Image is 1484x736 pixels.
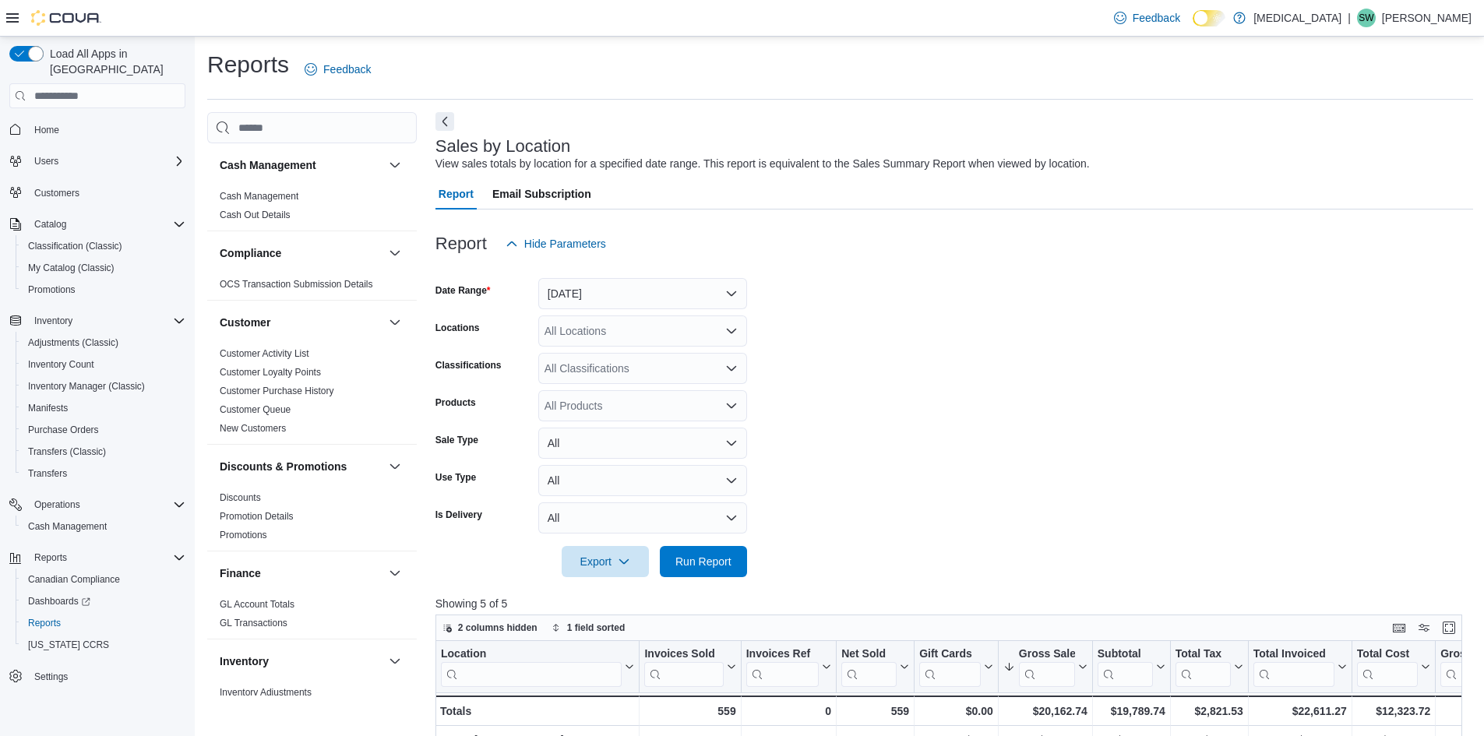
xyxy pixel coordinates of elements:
[725,362,738,375] button: Open list of options
[746,647,818,687] div: Invoices Ref
[22,399,74,417] a: Manifests
[220,530,267,541] a: Promotions
[22,442,185,461] span: Transfers (Classic)
[675,554,731,569] span: Run Report
[440,702,634,720] div: Totals
[16,257,192,279] button: My Catalog (Classic)
[22,399,185,417] span: Manifests
[220,367,321,378] a: Customer Loyalty Points
[220,653,382,669] button: Inventory
[28,548,73,567] button: Reports
[16,279,192,301] button: Promotions
[28,445,106,458] span: Transfers (Classic)
[439,178,474,210] span: Report
[1357,9,1376,27] div: Sonny Wong
[220,565,261,581] h3: Finance
[1359,9,1373,27] span: SW
[3,547,192,569] button: Reports
[22,636,185,654] span: Washington CCRS
[562,546,649,577] button: Export
[22,355,185,374] span: Inventory Count
[220,686,312,699] span: Inventory Adjustments
[386,457,404,476] button: Discounts & Promotions
[1176,702,1243,720] div: $2,821.53
[220,366,321,379] span: Customer Loyalty Points
[435,434,478,446] label: Sale Type
[16,634,192,656] button: [US_STATE] CCRS
[3,310,192,332] button: Inventory
[660,546,747,577] button: Run Report
[220,598,294,611] span: GL Account Totals
[220,191,298,202] a: Cash Management
[746,702,830,720] div: 0
[1133,10,1180,26] span: Feedback
[22,237,129,255] a: Classification (Classic)
[28,312,185,330] span: Inventory
[499,228,612,259] button: Hide Parameters
[3,181,192,204] button: Customers
[207,344,417,444] div: Customer
[28,495,185,514] span: Operations
[1253,647,1347,687] button: Total Invoiced
[435,471,476,484] label: Use Type
[323,62,371,77] span: Feedback
[220,459,382,474] button: Discounts & Promotions
[28,283,76,296] span: Promotions
[207,275,417,300] div: Compliance
[841,647,897,687] div: Net Sold
[746,647,818,662] div: Invoices Ref
[28,402,68,414] span: Manifests
[28,336,118,349] span: Adjustments (Classic)
[22,517,113,536] a: Cash Management
[28,152,185,171] span: Users
[386,652,404,671] button: Inventory
[22,237,185,255] span: Classification (Classic)
[220,209,291,221] span: Cash Out Details
[435,396,476,409] label: Products
[28,495,86,514] button: Operations
[28,380,145,393] span: Inventory Manager (Classic)
[220,422,286,435] span: New Customers
[220,245,281,261] h3: Compliance
[28,240,122,252] span: Classification (Classic)
[435,596,1473,611] p: Showing 5 of 5
[441,647,634,687] button: Location
[1098,647,1165,687] button: Subtotal
[644,647,723,662] div: Invoices Sold
[16,590,192,612] a: Dashboards
[220,347,309,360] span: Customer Activity List
[919,647,981,662] div: Gift Cards
[220,386,334,396] a: Customer Purchase History
[220,315,270,330] h3: Customer
[22,464,185,483] span: Transfers
[435,137,571,156] h3: Sales by Location
[441,647,622,687] div: Location
[3,665,192,688] button: Settings
[220,511,294,522] a: Promotion Details
[1108,2,1186,33] a: Feedback
[220,157,316,173] h3: Cash Management
[22,333,185,352] span: Adjustments (Classic)
[220,618,287,629] a: GL Transactions
[1415,618,1433,637] button: Display options
[435,509,482,521] label: Is Delivery
[220,599,294,610] a: GL Account Totals
[1176,647,1231,687] div: Total Tax
[746,647,830,687] button: Invoices Ref
[1019,647,1075,662] div: Gross Sales
[220,210,291,220] a: Cash Out Details
[22,614,185,632] span: Reports
[22,442,112,461] a: Transfers (Classic)
[1357,702,1430,720] div: $12,323.72
[644,647,735,687] button: Invoices Sold
[435,112,454,131] button: Next
[31,10,101,26] img: Cova
[22,614,67,632] a: Reports
[22,570,126,589] a: Canadian Compliance
[22,333,125,352] a: Adjustments (Classic)
[435,322,480,334] label: Locations
[567,622,626,634] span: 1 field sorted
[28,184,86,202] a: Customers
[16,463,192,484] button: Transfers
[34,551,67,564] span: Reports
